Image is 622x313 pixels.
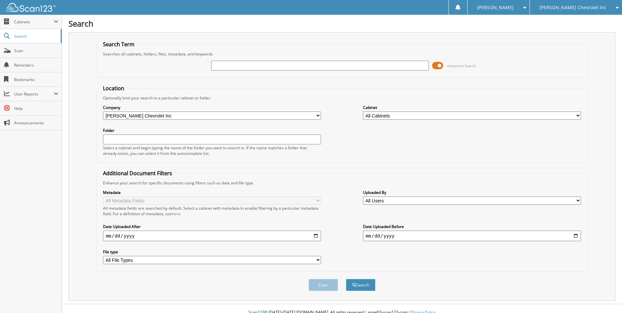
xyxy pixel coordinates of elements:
[69,18,615,29] h1: Search
[103,231,321,241] input: start
[103,205,321,217] div: All metadata fields are searched by default. Select a cabinet with metadata to enable filtering b...
[363,105,581,110] label: Cabinet
[346,279,375,291] button: Search
[14,106,58,111] span: Help
[103,190,321,195] label: Metadata
[14,120,58,126] span: Announcements
[100,95,584,101] div: Optionally limit your search to a particular cabinet or folder
[100,41,138,48] legend: Search Term
[100,180,584,186] div: Enhance your search for specific documents using filters such as date and file type.
[363,190,581,195] label: Uploaded By
[7,3,56,12] img: scan123-logo-white.svg
[309,279,338,291] button: Clear
[100,170,175,177] legend: Additional Document Filters
[447,63,476,68] span: Advanced Search
[14,19,54,25] span: Cabinets
[363,224,581,229] label: Date Uploaded Before
[14,91,54,97] span: User Reports
[14,62,58,68] span: Reminders
[14,77,58,82] span: Bookmarks
[103,128,321,133] label: Folder
[100,85,128,92] legend: Location
[539,6,606,10] span: [PERSON_NAME] Chevrolet Inc
[172,211,180,217] a: here
[103,105,321,110] label: Company
[100,51,584,57] div: Searches all cabinets, folders, files, metadata, and keywords
[103,145,321,156] div: Select a cabinet and begin typing the name of the folder you want to search in. If the name match...
[103,224,321,229] label: Date Uploaded After
[14,48,58,53] span: Scan
[477,6,514,10] span: [PERSON_NAME]
[14,33,57,39] span: Search
[103,249,321,255] label: File type
[363,231,581,241] input: end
